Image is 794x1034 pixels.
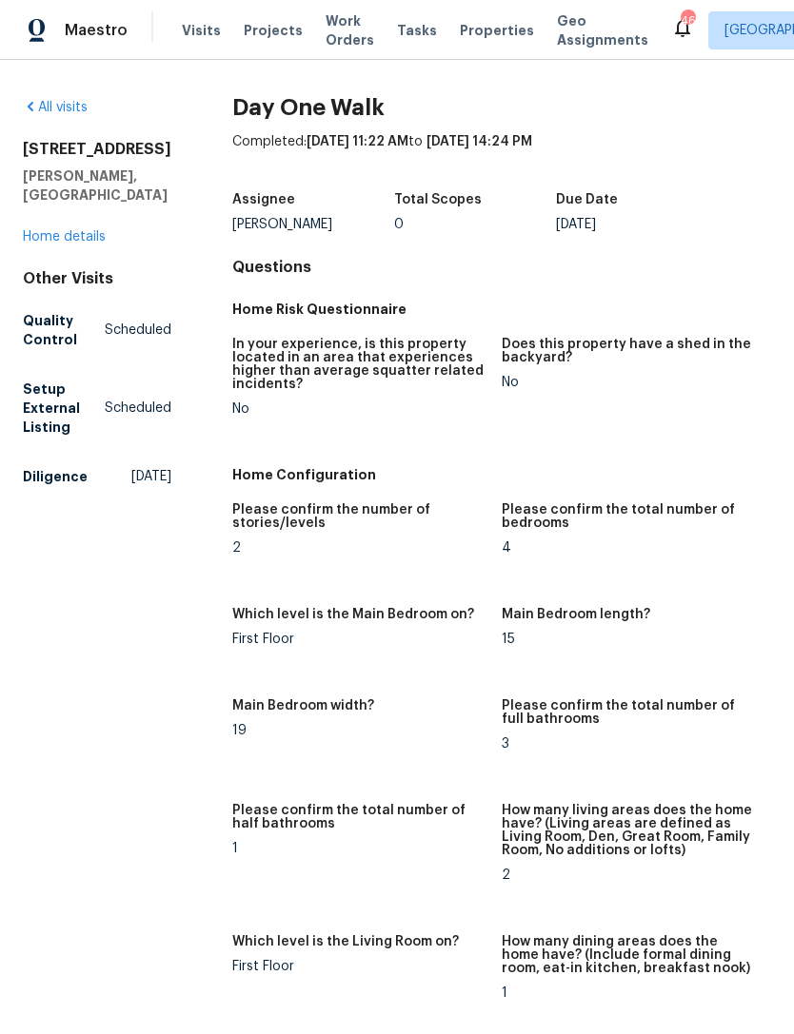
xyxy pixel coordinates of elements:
[232,935,459,948] h5: Which level is the Living Room on?
[502,986,756,1000] div: 1
[232,804,486,830] h5: Please confirm the total number of half bathrooms
[681,11,694,30] div: 46
[232,608,474,621] h5: Which level is the Main Bedroom on?
[232,218,394,231] div: [PERSON_NAME]
[326,11,374,49] span: Work Orders
[23,303,171,357] a: Quality ControlScheduled
[232,724,486,737] div: 19
[394,193,482,206] h5: Total Scopes
[502,699,756,726] h5: Please confirm the total number of full bathrooms
[232,338,486,391] h5: In your experience, is this property located in an area that experiences higher than average squa...
[397,24,437,37] span: Tasks
[105,399,171,418] span: Scheduled
[244,21,303,40] span: Projects
[502,868,756,882] div: 2
[232,842,486,855] div: 1
[502,608,650,621] h5: Main Bedroom length?
[232,193,295,206] h5: Assignee
[232,132,771,182] div: Completed: to
[502,935,756,975] h5: How many dining areas does the home have? (Include formal dining room, eat-in kitchen, breakfast ...
[502,503,756,530] h5: Please confirm the total number of bedrooms
[23,140,171,159] h2: [STREET_ADDRESS]
[394,218,556,231] div: 0
[105,321,171,340] span: Scheduled
[232,258,771,277] h4: Questions
[232,633,486,646] div: First Floor
[232,541,486,555] div: 2
[182,21,221,40] span: Visits
[23,166,171,205] h5: [PERSON_NAME], [GEOGRAPHIC_DATA]
[556,218,718,231] div: [DATE]
[502,541,756,555] div: 4
[502,338,756,364] h5: Does this property have a shed in the backyard?
[232,465,771,484] h5: Home Configuration
[557,11,648,49] span: Geo Assignments
[23,380,105,437] h5: Setup External Listing
[232,300,771,319] h5: Home Risk Questionnaire
[427,135,532,148] span: [DATE] 14:24 PM
[502,633,756,646] div: 15
[556,193,618,206] h5: Due Date
[23,269,171,288] div: Other Visits
[502,737,756,751] div: 3
[502,804,756,857] h5: How many living areas does the home have? (Living areas are defined as Living Room, Den, Great Ro...
[232,960,486,973] div: First Floor
[232,503,486,530] h5: Please confirm the number of stories/levels
[502,376,756,389] div: No
[23,467,88,486] h5: Diligence
[131,467,171,486] span: [DATE]
[65,21,128,40] span: Maestro
[232,98,771,117] h2: Day One Walk
[23,311,105,349] h5: Quality Control
[307,135,408,148] span: [DATE] 11:22 AM
[460,21,534,40] span: Properties
[232,402,486,416] div: No
[23,372,171,444] a: Setup External ListingScheduled
[23,230,106,244] a: Home details
[232,699,374,712] h5: Main Bedroom width?
[23,101,88,114] a: All visits
[23,459,171,494] a: Diligence[DATE]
